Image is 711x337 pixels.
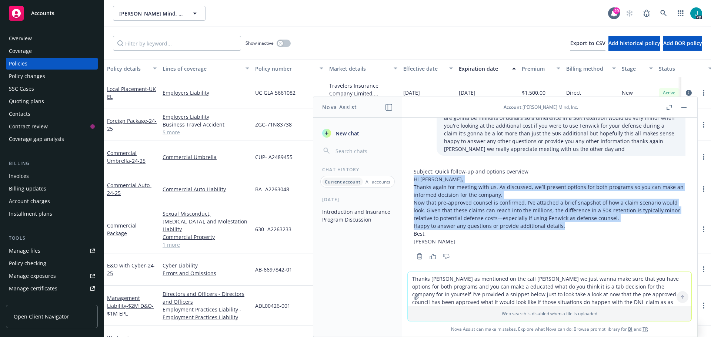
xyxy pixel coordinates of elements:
[9,45,32,57] div: Coverage
[570,40,605,47] span: Export to CSV
[329,65,389,73] div: Market details
[163,241,249,249] a: 1 more
[522,65,552,73] div: Premium
[6,160,98,167] div: Billing
[107,85,156,100] a: Local Placement
[400,60,456,77] button: Effective date
[252,60,326,77] button: Policy number
[622,6,637,21] a: Start snowing
[163,121,249,128] a: Business Travel Accident
[642,326,648,332] a: TR
[163,128,249,136] a: 5 more
[6,3,98,24] a: Accounts
[6,270,98,282] a: Manage exposures
[6,108,98,120] a: Contacts
[690,7,702,19] img: photo
[255,225,291,233] span: 630- A2263233
[329,82,397,97] div: Travelers Insurance Company Limited, Travelers Insurance, Towergate Insurance Brokers
[6,121,98,132] a: Contract review
[622,89,633,97] span: New
[459,65,508,73] div: Expiration date
[639,6,654,21] a: Report a Bug
[163,185,249,193] a: Commercial Auto Liability
[416,253,423,260] svg: Copy to clipboard
[319,206,396,226] button: Introduction and Insurance Program Discussion
[9,108,30,120] div: Contacts
[255,121,292,128] span: ZGC-71N83738
[9,270,56,282] div: Manage exposures
[107,117,157,132] span: - 24-25
[9,133,64,145] div: Coverage gap analysis
[107,149,146,164] a: Commercial Umbrella
[563,60,619,77] button: Billing method
[6,235,98,242] div: Tools
[608,40,660,47] span: Add historical policy
[608,36,660,51] button: Add historical policy
[119,10,183,17] span: [PERSON_NAME] Mind, Inc.
[9,295,44,307] div: Manage BORs
[107,182,151,196] a: Commercial Auto
[9,208,52,220] div: Installment plans
[412,310,687,317] p: Web search is disabled when a file is uploaded
[107,222,137,237] a: Commercial Package
[9,83,34,95] div: SSC Cases
[334,146,393,156] input: Search chats
[403,89,420,97] span: [DATE]
[414,168,685,175] p: Subject: Quick follow-up and options overview
[699,225,708,234] a: more
[9,58,27,70] div: Policies
[9,245,40,257] div: Manage files
[365,179,390,185] p: All accounts
[414,199,685,222] p: Now that pre-approved counsel is confirmed, I’ve attached a brief snapshot of how a claim scenari...
[570,36,605,51] button: Export to CSV
[628,326,632,332] a: BI
[107,182,151,196] span: - 24-25
[699,152,708,161] a: more
[9,70,45,82] div: Policy changes
[9,257,46,269] div: Policy checking
[6,170,98,182] a: Invoices
[414,230,685,245] p: Best, [PERSON_NAME]
[6,58,98,70] a: Policies
[440,251,452,262] button: Thumbs down
[504,104,578,110] div: : [PERSON_NAME] Mind, Inc.
[113,36,241,51] input: Filter by keyword...
[163,269,249,277] a: Errors and Omissions
[255,65,315,73] div: Policy number
[107,294,154,317] a: Management Liability
[6,45,98,57] a: Coverage
[322,103,357,111] h1: Nova Assist
[6,95,98,107] a: Quoting plans
[163,210,249,233] a: Sexual Misconduct, [MEDICAL_DATA], and Molestation Liability
[9,195,50,207] div: Account charges
[613,7,620,14] div: 29
[566,89,581,97] span: Direct
[663,40,702,47] span: Add BOR policy
[699,265,708,274] a: more
[673,6,688,21] a: Switch app
[319,127,396,140] button: New chat
[255,89,296,97] span: UC GLA 5661082
[163,262,249,269] a: Cyber Liability
[313,196,402,203] div: [DATE]
[163,306,249,321] a: Employment Practices Liability - Employment Practices Liability
[519,60,563,77] button: Premium
[163,290,249,306] a: Directors and Officers - Directors and Officers
[9,170,29,182] div: Invoices
[9,283,57,294] div: Manage certificates
[255,185,289,193] span: BA- A2263048
[6,195,98,207] a: Account charges
[104,60,160,77] button: Policy details
[522,89,545,97] span: $1,500.00
[163,113,249,121] a: Employers Liability
[255,266,292,273] span: AB-6697842-01
[459,89,475,97] span: [DATE]
[107,302,154,317] span: - $2M D&O- $1M EPL
[326,60,400,77] button: Market details
[699,185,708,193] a: more
[414,175,685,183] p: Hi [PERSON_NAME],
[107,117,157,132] a: Foreign Package
[130,157,146,164] span: - 24-25
[9,33,32,44] div: Overview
